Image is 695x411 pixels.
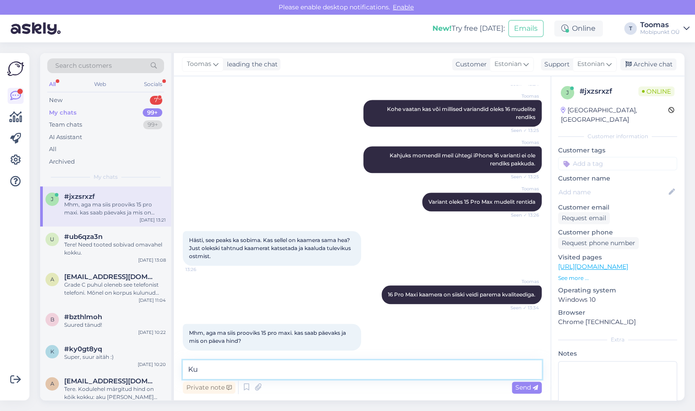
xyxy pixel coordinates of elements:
span: Kahjuks momendil meil ühtegi iPhone 16 varianti ei ole rendiks pakkuda. [390,152,537,167]
div: Team chats [49,120,82,129]
span: Estonian [577,59,605,69]
div: Suured tänud! [64,321,166,329]
span: Seen ✓ 13:34 [506,304,539,311]
div: [DATE] 11:04 [139,297,166,304]
span: 16 Pro Maxi kaamera on siiski veidi parema kvaliteediga. [388,291,535,298]
div: Request email [558,212,610,224]
span: #ub6qza3n [64,233,103,241]
span: a [50,276,54,283]
p: Operating system [558,286,677,295]
div: [GEOGRAPHIC_DATA], [GEOGRAPHIC_DATA] [561,106,668,124]
span: k [50,348,54,355]
p: Chrome [TECHNICAL_ID] [558,317,677,327]
div: My chats [49,108,77,117]
span: 13:26 [185,266,219,273]
span: Mhm, aga ma siis prooviks 15 pro maxi. kas saab päevaks ja mis on päeva hind? [189,329,347,344]
p: Visited pages [558,253,677,262]
span: Seen ✓ 13:26 [506,212,539,218]
p: Customer name [558,174,677,183]
span: Toomas [506,93,539,99]
span: 13:35 [185,351,219,358]
div: Request phone number [558,237,639,249]
p: Windows 10 [558,295,677,304]
div: T [624,22,637,35]
textarea: Ku [183,360,542,379]
span: a [50,380,54,387]
div: Tere! Need tooted sobivad omavahel kokku. [64,241,166,257]
span: Kohe vaatan kas või millised variandid oleks 16 mudelite rendiks [387,106,537,120]
div: [DATE] 10:22 [138,329,166,336]
span: Online [638,86,674,96]
div: Customer information [558,132,677,140]
div: Online [554,21,603,37]
div: Tere. Kodulehel märgitud hind on kõik kokku: aku [PERSON_NAME] vahetus. [64,385,166,401]
p: See more ... [558,274,677,282]
div: [DATE] 10:20 [138,361,166,368]
span: j [51,196,53,202]
div: 7 [150,96,162,105]
div: Archive chat [620,58,676,70]
div: Super, suur aitäh :) [64,353,166,361]
input: Add name [559,187,667,197]
div: Grade C puhul oleneb see telefonist telefoni. Mõnel on korpus kulunud kuid ekraan väga heas seisu... [64,281,166,297]
div: 99+ [143,120,162,129]
div: Extra [558,336,677,344]
p: Browser [558,308,677,317]
div: # jxzsrxzf [580,86,638,97]
span: Seen ✓ 13:25 [506,173,539,180]
div: Web [92,78,108,90]
div: All [49,145,57,154]
div: New [49,96,62,105]
div: AI Assistant [49,133,82,142]
div: Toomas [640,21,680,29]
div: 99+ [143,108,162,117]
div: All [47,78,58,90]
span: Estonian [494,59,522,69]
div: leading the chat [223,60,278,69]
p: Customer email [558,203,677,212]
b: New! [432,24,452,33]
span: My chats [94,173,118,181]
span: b [50,316,54,323]
p: Customer tags [558,146,677,155]
div: Socials [142,78,164,90]
span: Toomas [506,278,539,285]
span: anetteoja14@icloud.com [64,377,157,385]
div: Customer [452,60,487,69]
div: Archived [49,157,75,166]
div: Try free [DATE]: [432,23,505,34]
img: Askly Logo [7,60,24,77]
p: Customer phone [558,228,677,237]
span: Seen ✓ 13:25 [506,127,539,134]
span: Variant oleks 15 Pro Max mudelit rentida [428,198,535,205]
span: #bzthlmoh [64,313,102,321]
span: Search customers [55,61,112,70]
div: Private note [183,382,235,394]
span: Send [515,383,538,391]
span: j [566,89,569,96]
a: ToomasMobipunkt OÜ [640,21,690,36]
input: Add a tag [558,157,677,170]
button: Emails [508,20,543,37]
a: [URL][DOMAIN_NAME] [558,263,628,271]
span: Hästi, see peaks ka sobima. Kas sellel on kaamera sama hea? Just olekski tahtnud kaamerat katseta... [189,237,352,259]
div: Support [541,60,570,69]
span: #ky0gt8yq [64,345,102,353]
div: Mhm, aga ma siis prooviks 15 pro maxi. kas saab päevaks ja mis on päeva hind? [64,201,166,217]
span: Toomas [506,185,539,192]
p: Notes [558,349,677,358]
span: u [50,236,54,242]
div: [DATE] 13:08 [138,257,166,263]
div: [DATE] 13:21 [140,217,166,223]
div: Mobipunkt OÜ [640,29,680,36]
span: andravisnap@gmail.com [64,273,157,281]
span: Toomas [506,139,539,146]
span: Enable [390,3,416,11]
span: Toomas [187,59,211,69]
span: #jxzsrxzf [64,193,95,201]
